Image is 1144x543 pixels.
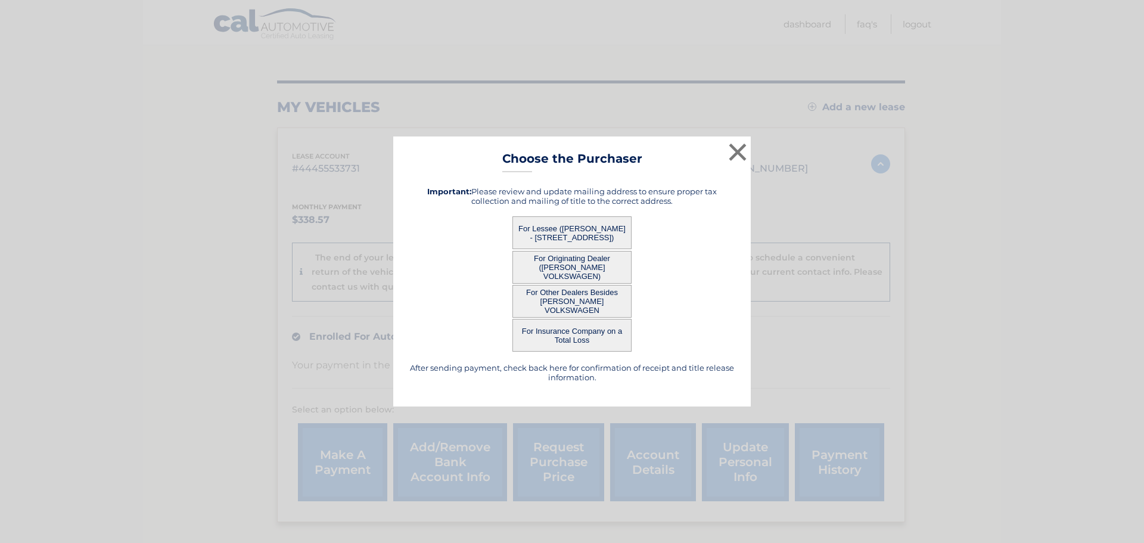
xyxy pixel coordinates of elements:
h5: Please review and update mailing address to ensure proper tax collection and mailing of title to ... [408,187,736,206]
h5: After sending payment, check back here for confirmation of receipt and title release information. [408,363,736,382]
button: × [726,140,750,164]
h3: Choose the Purchaser [502,151,642,172]
strong: Important: [427,187,471,196]
button: For Other Dealers Besides [PERSON_NAME] VOLKSWAGEN [512,285,632,318]
button: For Lessee ([PERSON_NAME] - [STREET_ADDRESS]) [512,216,632,249]
button: For Insurance Company on a Total Loss [512,319,632,352]
button: For Originating Dealer ([PERSON_NAME] VOLKSWAGEN) [512,251,632,284]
